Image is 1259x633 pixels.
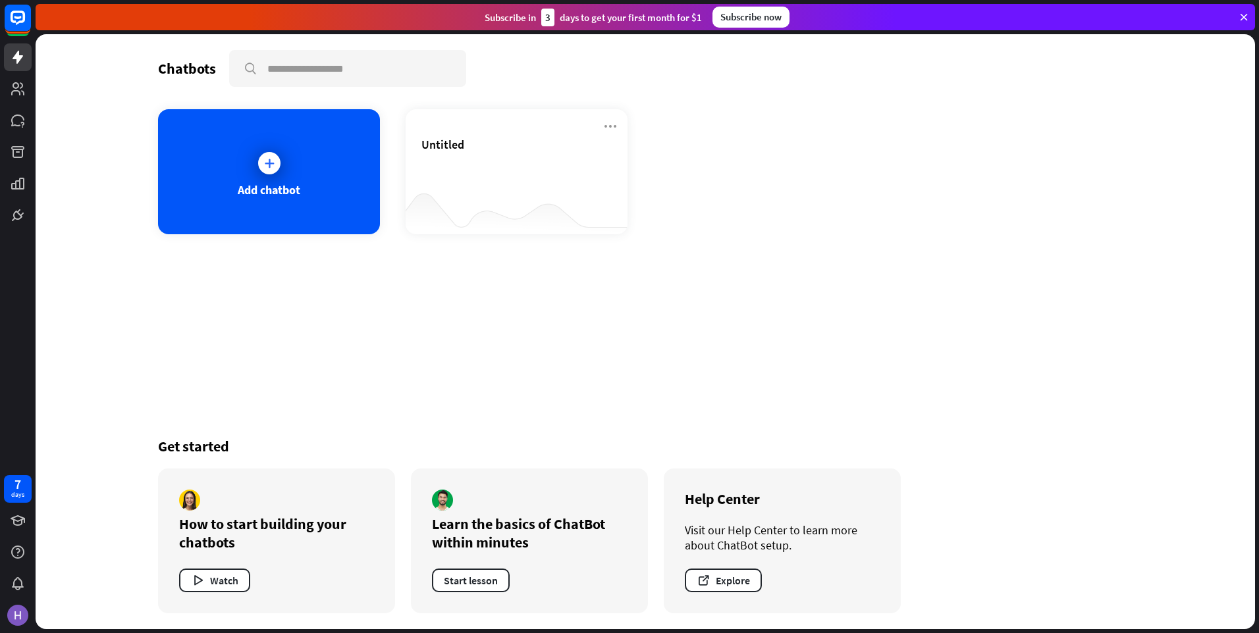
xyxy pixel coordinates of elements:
img: author [179,490,200,511]
button: Watch [179,569,250,592]
div: Help Center [685,490,880,508]
div: Chatbots [158,59,216,78]
div: days [11,490,24,499]
button: Open LiveChat chat widget [11,5,50,45]
div: Subscribe now [712,7,790,28]
span: Untitled [421,137,464,152]
div: 3 [541,9,554,26]
div: 7 [14,478,21,490]
div: Learn the basics of ChatBot within minutes [432,515,627,551]
div: Subscribe in days to get your first month for $1 [485,9,702,26]
div: How to start building your chatbots [179,515,374,551]
button: Explore [685,569,762,592]
a: 7 days [4,475,32,503]
div: Visit our Help Center to learn more about ChatBot setup. [685,522,880,553]
div: Add chatbot [238,182,300,197]
img: author [432,490,453,511]
div: Get started [158,437,1133,455]
button: Start lesson [432,569,510,592]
